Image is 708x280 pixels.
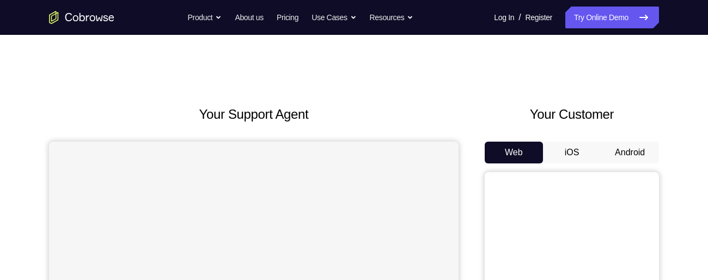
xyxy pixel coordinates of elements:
[235,7,263,28] a: About us
[543,142,601,163] button: iOS
[188,7,222,28] button: Product
[277,7,298,28] a: Pricing
[49,105,459,124] h2: Your Support Agent
[49,11,114,24] a: Go to the home page
[485,142,543,163] button: Web
[601,142,659,163] button: Android
[494,7,514,28] a: Log In
[312,7,356,28] button: Use Cases
[565,7,659,28] a: Try Online Demo
[518,11,521,24] span: /
[485,105,659,124] h2: Your Customer
[370,7,414,28] button: Resources
[526,7,552,28] a: Register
